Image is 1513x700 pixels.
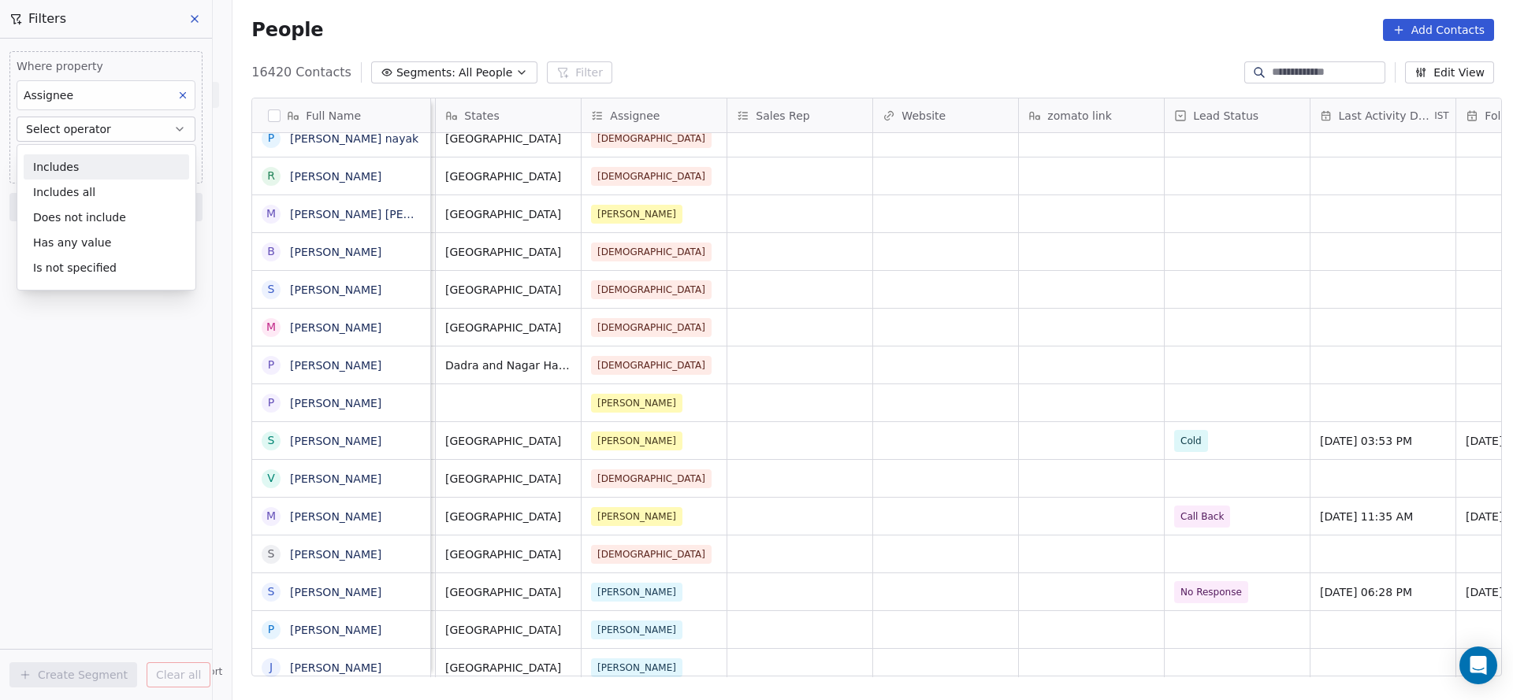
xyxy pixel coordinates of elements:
span: [DATE] 03:53 PM [1320,433,1446,449]
div: V [268,470,276,487]
div: P [268,394,274,411]
span: [GEOGRAPHIC_DATA] [445,131,571,146]
div: Website [873,98,1018,132]
span: 16420 Contacts [251,63,351,82]
span: States [464,108,499,124]
span: Cold [1180,433,1202,449]
span: [DEMOGRAPHIC_DATA] [591,318,712,337]
a: [PERSON_NAME] nayak [290,132,418,145]
span: Segments: [396,65,455,81]
div: J [270,659,273,676]
span: [DEMOGRAPHIC_DATA] [591,356,712,375]
div: Has any value [24,230,189,255]
div: Includes [24,154,189,180]
div: S [268,583,275,600]
a: [PERSON_NAME] [290,397,381,409]
span: Full Name [306,108,361,124]
span: [GEOGRAPHIC_DATA] [445,509,571,524]
button: Filter [547,61,612,83]
button: Edit View [1405,61,1494,83]
a: [PERSON_NAME] [290,283,381,296]
div: States [436,98,581,132]
span: [DEMOGRAPHIC_DATA] [591,167,712,186]
span: [PERSON_NAME] [591,507,682,526]
div: m [266,206,276,222]
span: Lead Status [1193,108,1258,124]
a: [PERSON_NAME] [290,548,381,561]
a: [PERSON_NAME] [290,321,381,334]
span: [PERSON_NAME] [591,583,682,602]
div: P [268,357,274,373]
div: M [266,319,276,335]
span: [GEOGRAPHIC_DATA] [445,660,571,676]
span: [GEOGRAPHIC_DATA] [445,433,571,449]
div: Last Activity DateIST [1310,98,1455,132]
span: [GEOGRAPHIC_DATA] [445,546,571,562]
div: S [268,432,275,449]
span: Dadra and Nagar Haveli and Daman and [GEOGRAPHIC_DATA] [445,357,571,373]
a: [PERSON_NAME] [290,472,381,485]
span: [GEOGRAPHIC_DATA] [445,169,571,184]
span: [PERSON_NAME] [591,620,682,639]
span: [DATE] 11:35 AM [1320,509,1446,524]
span: [GEOGRAPHIC_DATA] [445,282,571,298]
span: [GEOGRAPHIC_DATA] [445,622,571,638]
div: S [268,281,275,298]
a: [PERSON_NAME] [290,435,381,447]
div: Is not specified [24,255,189,280]
div: grid [252,133,431,677]
a: [PERSON_NAME] [290,246,381,258]
div: P [268,621,274,638]
div: Assignee [582,98,727,132]
a: [PERSON_NAME] [290,170,381,183]
span: [GEOGRAPHIC_DATA] [445,320,571,335]
a: [PERSON_NAME] [PERSON_NAME] [290,208,477,220]
span: [DEMOGRAPHIC_DATA] [591,545,712,564]
div: Suggestions [17,154,195,280]
span: [DEMOGRAPHIC_DATA] [591,243,712,261]
span: [DEMOGRAPHIC_DATA] [591,280,712,299]
span: [PERSON_NAME] [591,205,682,224]
span: All People [459,65,512,81]
a: [PERSON_NAME] [290,359,381,372]
span: [PERSON_NAME] [591,394,682,413]
span: [PERSON_NAME] [591,658,682,677]
div: P [268,130,274,146]
span: [PERSON_NAME] [591,431,682,450]
span: [GEOGRAPHIC_DATA] [445,471,571,487]
span: [DEMOGRAPHIC_DATA] [591,129,712,148]
div: m [266,508,276,524]
span: Website [901,108,946,124]
div: Does not include [24,205,189,230]
div: s [268,546,275,562]
span: Call Back [1180,509,1224,524]
span: People [251,18,323,42]
div: R [267,168,275,184]
a: [PERSON_NAME] [290,661,381,674]
span: [DATE] 06:28 PM [1320,584,1446,600]
span: No Response [1180,584,1242,600]
div: Sales Rep [727,98,872,132]
span: [DEMOGRAPHIC_DATA] [591,469,712,488]
span: Sales Rep [756,108,809,124]
a: [PERSON_NAME] [290,624,381,636]
span: [GEOGRAPHIC_DATA] [445,244,571,260]
span: Assignee [610,108,660,124]
div: Includes all [24,180,189,205]
div: Full Name [252,98,430,132]
span: IST [1434,109,1449,122]
div: zomato link [1019,98,1164,132]
span: zomato link [1047,108,1111,124]
a: [PERSON_NAME] [290,510,381,523]
a: [PERSON_NAME] [290,586,381,598]
div: Lead Status [1165,98,1310,132]
button: Add Contacts [1383,19,1494,41]
span: [GEOGRAPHIC_DATA] [445,206,571,222]
div: B [268,243,276,260]
div: Open Intercom Messenger [1459,646,1497,684]
span: [GEOGRAPHIC_DATA] [445,584,571,600]
span: Last Activity Date [1339,108,1432,124]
